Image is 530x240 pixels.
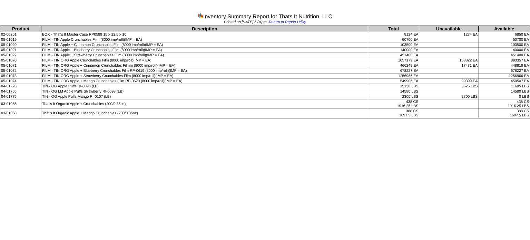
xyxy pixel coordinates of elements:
td: 549906 EA [368,79,419,84]
td: 451400 EA [368,53,419,58]
td: 17431 EA [419,63,479,68]
td: TIN - OG Apple Puffs RI-0096 (LB) [41,84,368,89]
td: 05-01022 [0,53,41,58]
td: 04-01726 [0,84,41,89]
td: 466249 EA [368,63,419,68]
td: 99399 EA [419,79,479,84]
td: 163822 EA [419,58,479,63]
th: Total [368,26,419,32]
td: 05-01071 [0,63,41,68]
td: FILM - TIN Apple + Cinnamon Crunchables Film (8000 imp/roll)(IMP = EA) [41,42,368,48]
td: 103500 EA [479,42,530,48]
td: 50700 EA [479,37,530,42]
td: 450507 EA [479,79,530,84]
td: TIN - OG LM Apple Puffs Strawberry RI-0098 (LB) [41,89,368,94]
td: 388 CS 1697.5 LBS [368,109,419,118]
th: Unavailable [419,26,479,32]
td: 678227 EA [479,68,530,74]
td: 140000 EA [368,48,419,53]
td: FILM - TIN ORG Apple Crunchables Film (8000 imp/roll)(IMP = EA) [41,58,368,63]
td: That's It Organic Apple + Mango Crunchables (200/0.35oz) [41,109,368,118]
td: BOX - That's It Master Case RP0589 15 x 12.5 x 10 [41,32,368,37]
td: 1256966 EA [479,74,530,79]
td: 05-01021 [0,48,41,53]
td: 05-01070 [0,58,41,63]
td: FILM - TIN Apple + Strawberry Crunchables Film (8000 imp/roll)(IMP = EA) [41,53,368,58]
td: 03-01055 [0,99,41,109]
td: 8124 EA [368,32,419,37]
td: 03-01068 [0,109,41,118]
td: FILM - TIN ORG Apple + Mango Crunchables Film RP-0620 (8000 imp/roll)(IMP = EA) [41,79,368,84]
img: graph.gif [198,13,203,18]
td: 388 CS 1697.5 LBS [479,109,530,118]
td: 15130 LBS [368,84,419,89]
td: FILM - TIN ORG Apple + Cinnamon Crunchables Filmm (8000 imp/roll)(IMP = EA) [41,63,368,68]
td: 05-01073 [0,74,41,79]
td: That's It Organic Apple + Crunchables (200/0.35oz) [41,99,368,109]
td: 893357 EA [479,58,530,63]
td: 678227 EA [368,68,419,74]
td: 438 CS 1916.25 LBS [479,99,530,109]
td: 451400 EA [479,53,530,58]
td: 1274 EA [419,32,479,37]
td: 11605 LBS [479,84,530,89]
td: FILM - TIN ORG Apple + Strawberry Crunchables Film (8000 imp/roll)(IMP = EA) [41,74,368,79]
td: 02-00261 [0,32,41,37]
td: 05-01020 [0,42,41,48]
td: 0 LBS [479,94,530,99]
td: 05-01019 [0,37,41,42]
td: FILM - TIN Apple + Blueberry Crunchables Film (8000 imp/roll)(IMP = EA) [41,48,368,53]
td: 438 CS 1916.25 LBS [368,99,419,109]
td: 6850 EA [479,32,530,37]
a: Return to Report Utility [269,20,306,24]
td: 04-01775 [0,94,41,99]
td: FILM - TIN Apple Crunchables Film (8000 imp/roll)(IMP = EA) [41,37,368,42]
th: Available [479,26,530,32]
td: 448818 EA [479,63,530,68]
td: 14580 LBS [368,89,419,94]
th: Description [41,26,368,32]
td: 3525 LBS [419,84,479,89]
td: 2300 LBS [419,94,479,99]
td: 140000 EA [479,48,530,53]
td: TIN - OG Apple Puffs Mango RI-0107 (LB) [41,94,368,99]
td: 1057179 EA [368,58,419,63]
td: 1256966 EA [368,74,419,79]
td: 50700 EA [368,37,419,42]
td: 05-01072 [0,68,41,74]
td: 04-01755 [0,89,41,94]
td: 2300 LBS [368,94,419,99]
td: 05-01074 [0,79,41,84]
td: 14580 LBS [479,89,530,94]
td: FILM - TIN ORG Apple + Blueberry Crunchables Film RP-0619 (8000 imp/roll)(IMP = EA) [41,68,368,74]
td: 103500 EA [368,42,419,48]
th: Product [0,26,41,32]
